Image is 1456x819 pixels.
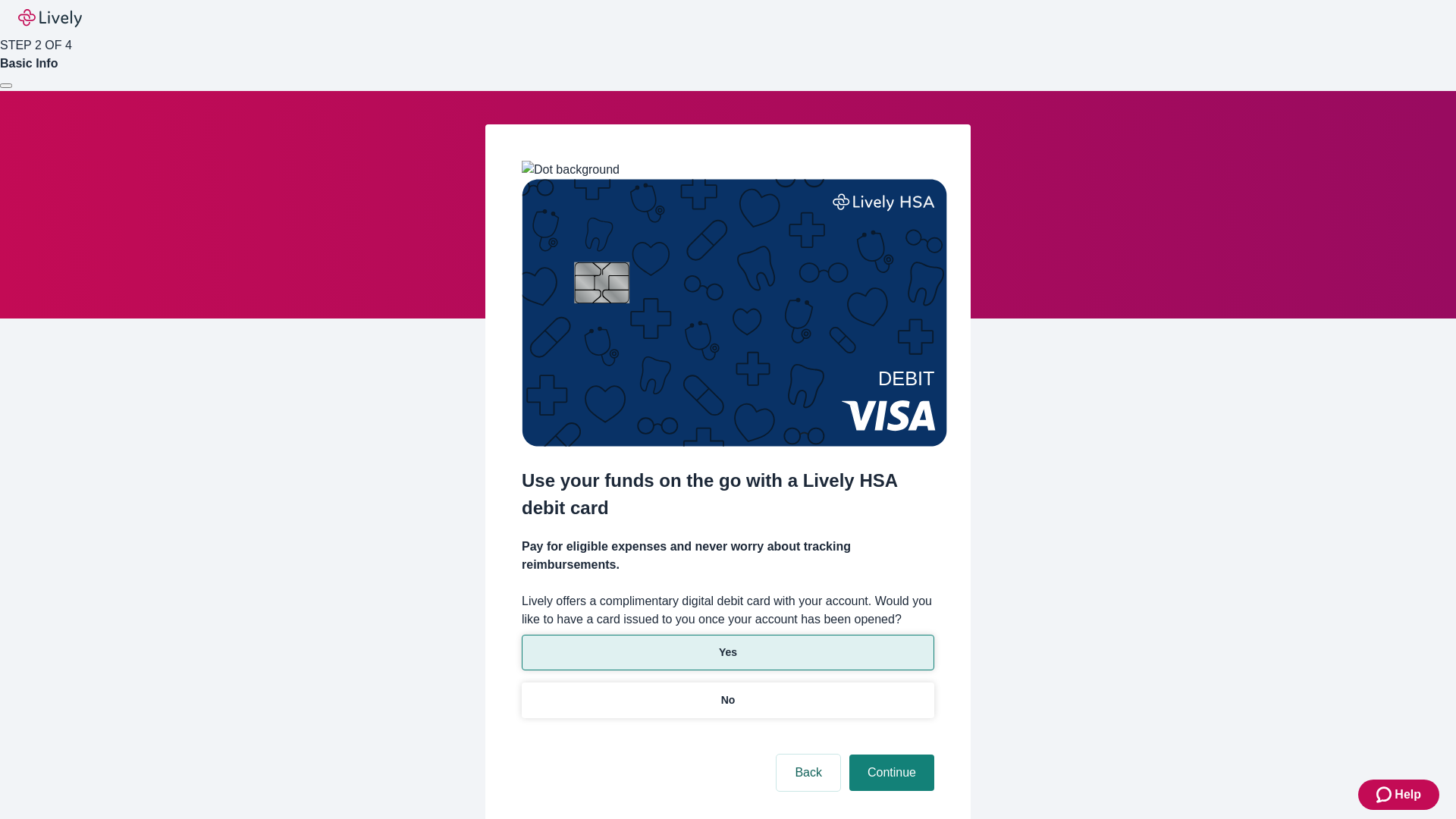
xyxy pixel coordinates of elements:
[522,592,934,629] label: Lively offers a complimentary digital debit card with your account. Would you like to have a card...
[522,161,620,179] img: Dot background
[721,692,736,708] p: No
[1376,786,1395,804] svg: Zendesk support icon
[1358,780,1439,810] button: Zendesk support iconHelp
[522,682,934,718] button: No
[18,9,82,27] img: Lively
[719,645,737,661] p: Yes
[522,179,947,447] img: Debit card
[522,467,934,522] h2: Use your funds on the go with a Lively HSA debit card
[1395,786,1421,804] span: Help
[522,635,934,670] button: Yes
[849,755,934,791] button: Continue
[777,755,840,791] button: Back
[522,538,934,574] h4: Pay for eligible expenses and never worry about tracking reimbursements.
